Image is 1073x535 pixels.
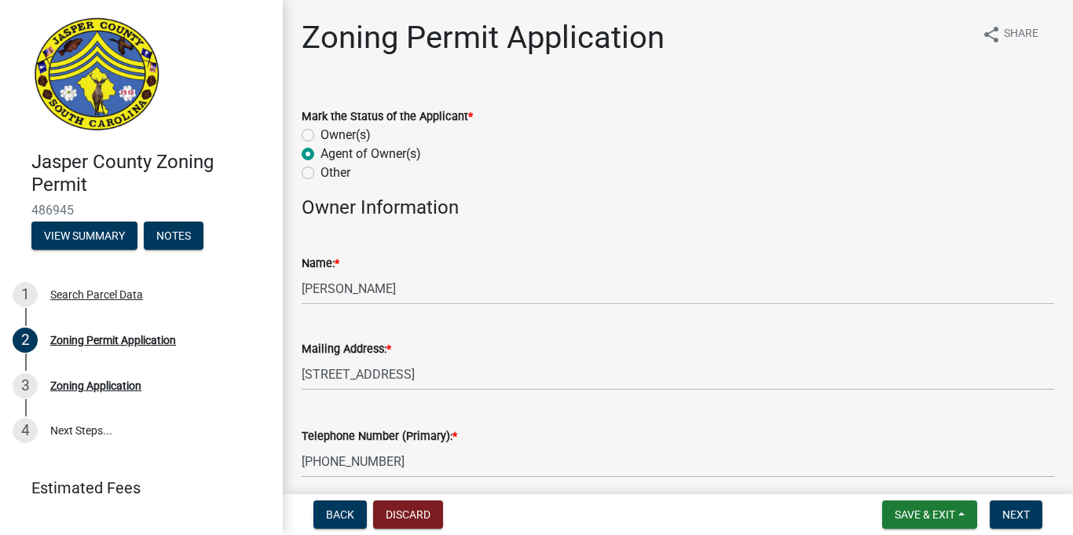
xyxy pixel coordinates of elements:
[302,196,1054,219] h4: Owner Information
[302,431,457,442] label: Telephone Number (Primary):
[31,16,163,134] img: Jasper County, South Carolina
[13,373,38,398] div: 3
[31,230,137,243] wm-modal-confirm: Summary
[144,230,203,243] wm-modal-confirm: Notes
[990,500,1042,529] button: Next
[13,472,258,504] a: Estimated Fees
[373,500,443,529] button: Discard
[13,328,38,353] div: 2
[982,25,1001,44] i: share
[1004,25,1038,44] span: Share
[50,289,143,300] div: Search Parcel Data
[320,163,350,182] label: Other
[302,344,391,355] label: Mailing Address:
[320,126,371,145] label: Owner(s)
[144,222,203,250] button: Notes
[1002,508,1030,521] span: Next
[31,222,137,250] button: View Summary
[50,380,141,391] div: Zoning Application
[302,258,339,269] label: Name:
[320,145,421,163] label: Agent of Owner(s)
[302,19,665,57] h1: Zoning Permit Application
[13,418,38,443] div: 4
[313,500,367,529] button: Back
[882,500,977,529] button: Save & Exit
[302,112,473,123] label: Mark the Status of the Applicant
[13,282,38,307] div: 1
[31,203,251,218] span: 486945
[326,508,354,521] span: Back
[50,335,176,346] div: Zoning Permit Application
[895,508,955,521] span: Save & Exit
[31,151,270,196] h4: Jasper County Zoning Permit
[969,19,1051,49] button: shareShare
